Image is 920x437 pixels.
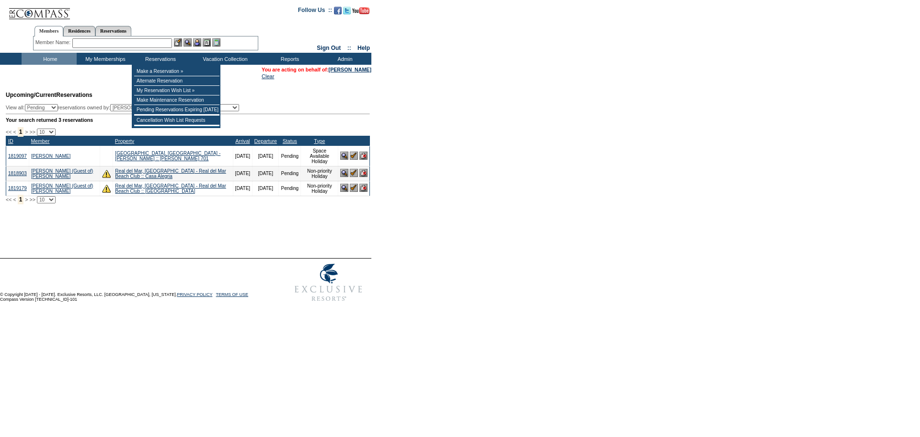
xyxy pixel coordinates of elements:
[301,181,338,196] td: Non-priority Holiday
[216,292,249,297] a: TERMS OF USE
[31,168,93,179] a: [PERSON_NAME] (Guest of) [PERSON_NAME]
[115,151,220,161] a: [GEOGRAPHIC_DATA], [GEOGRAPHIC_DATA] - [PERSON_NAME] :: [PERSON_NAME] 701
[134,76,219,86] td: Alternate Reservation
[25,197,28,202] span: >
[13,129,16,135] span: <
[134,95,219,105] td: Make Maintenance Reservation
[187,53,261,65] td: Vacation Collection
[6,197,11,202] span: <<
[340,152,348,160] img: View Reservation
[134,116,219,125] td: Cancellation Wish List Requests
[174,38,182,47] img: b_edit.gif
[29,129,35,135] span: >>
[334,7,342,14] img: Become our fan on Facebook
[95,26,131,36] a: Reservations
[279,166,301,181] td: Pending
[25,129,28,135] span: >
[347,45,351,51] span: ::
[283,138,297,144] a: Status
[298,6,332,17] td: Follow Us ::
[253,146,279,166] td: [DATE]
[279,181,301,196] td: Pending
[343,10,351,15] a: Follow us on Twitter
[177,292,212,297] a: PRIVACY POLICY
[233,146,252,166] td: [DATE]
[22,53,77,65] td: Home
[350,184,358,192] img: Confirm Reservation
[134,105,219,115] td: Pending Reservations Expiring [DATE]
[8,138,13,144] a: ID
[359,152,368,160] img: Cancel Reservation
[6,117,370,123] div: Your search returned 3 reservations
[134,86,219,95] td: My Reservation Wish List »
[134,67,219,76] td: Make a Reservation »
[63,26,95,36] a: Residences
[193,38,201,47] img: Impersonate
[115,168,226,179] a: Real del Mar, [GEOGRAPHIC_DATA] - Real del Mar Beach Club :: Casa Alegria
[29,197,35,202] span: >>
[6,92,56,98] span: Upcoming/Current
[31,183,93,194] a: [PERSON_NAME] (Guest of) [PERSON_NAME]
[31,154,70,159] a: [PERSON_NAME]
[301,146,338,166] td: Space Available Holiday
[253,181,279,196] td: [DATE]
[262,73,274,79] a: Clear
[13,197,16,202] span: <
[18,127,24,137] span: 1
[35,38,72,47] div: Member Name:
[31,138,49,144] a: Member
[352,10,369,15] a: Subscribe to our YouTube Channel
[233,181,252,196] td: [DATE]
[352,7,369,14] img: Subscribe to our YouTube Channel
[262,67,371,72] span: You are acting on behalf of:
[8,186,27,191] a: 1819179
[6,129,11,135] span: <<
[102,184,111,193] img: There are insufficient days and/or tokens to cover this reservation
[8,154,27,159] a: 1819097
[350,152,358,160] img: Confirm Reservation
[18,195,24,204] span: 1
[357,45,370,51] a: Help
[253,166,279,181] td: [DATE]
[279,146,301,166] td: Pending
[286,259,371,307] img: Exclusive Resorts
[314,138,325,144] a: Type
[233,166,252,181] td: [DATE]
[132,53,187,65] td: Reservations
[6,104,243,111] div: View all: reservations owned by:
[340,169,348,177] img: View Reservation
[77,53,132,65] td: My Memberships
[329,67,371,72] a: [PERSON_NAME]
[115,183,226,194] a: Real del Mar, [GEOGRAPHIC_DATA] - Real del Mar Beach Club :: [GEOGRAPHIC_DATA]
[115,138,134,144] a: Property
[6,92,92,98] span: Reservations
[261,53,316,65] td: Reports
[34,26,64,36] a: Members
[102,169,111,178] img: There are insufficient days and/or tokens to cover this reservation
[212,38,220,47] img: b_calculator.gif
[343,7,351,14] img: Follow us on Twitter
[359,184,368,192] img: Cancel Reservation
[203,38,211,47] img: Reservations
[8,171,27,176] a: 1818903
[301,166,338,181] td: Non-priority Holiday
[317,45,341,51] a: Sign Out
[340,184,348,192] img: View Reservation
[184,38,192,47] img: View
[235,138,250,144] a: Arrival
[254,138,277,144] a: Departure
[316,53,371,65] td: Admin
[334,10,342,15] a: Become our fan on Facebook
[350,169,358,177] img: Confirm Reservation
[359,169,368,177] img: Cancel Reservation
